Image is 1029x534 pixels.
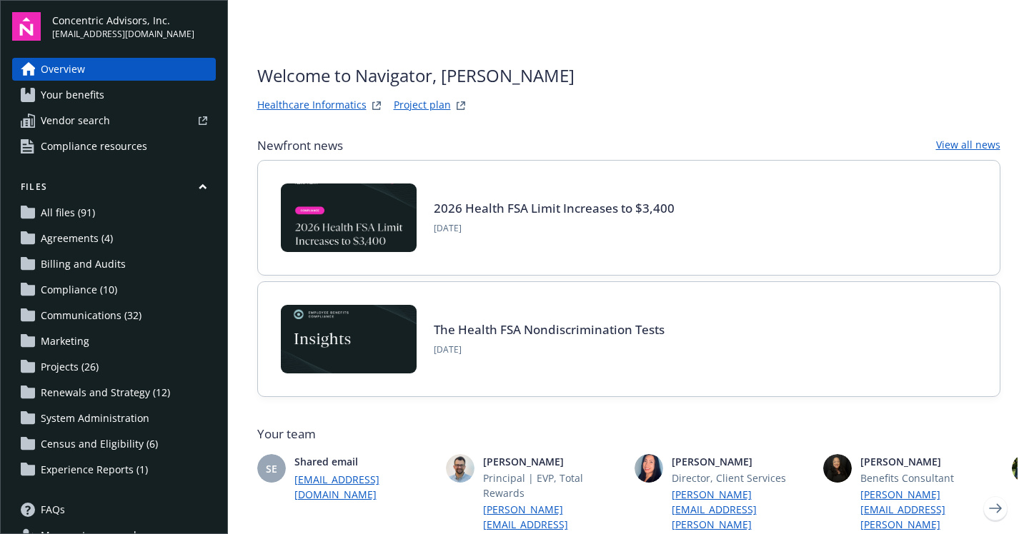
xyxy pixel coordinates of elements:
[41,433,158,455] span: Census and Eligibility (6)
[41,458,148,481] span: Experience Reports (1)
[281,183,417,252] img: BLOG-Card Image - Compliance - 2026 Health FSA Limit Increases to $3,400.jpg
[41,356,99,378] span: Projects (26)
[12,181,216,198] button: Files
[635,454,663,483] img: photo
[936,137,1000,154] a: View all news
[12,109,216,132] a: Vendor search
[483,470,623,500] span: Principal | EVP, Total Rewards
[12,356,216,378] a: Projects (26)
[41,498,65,521] span: FAQs
[394,97,451,114] a: Project plan
[41,84,104,106] span: Your benefits
[434,343,665,356] span: [DATE]
[294,454,434,469] span: Shared email
[12,135,216,158] a: Compliance resources
[41,227,113,250] span: Agreements (4)
[984,497,1007,520] a: Next
[12,330,216,353] a: Marketing
[281,305,417,373] img: Card Image - EB Compliance Insights.png
[434,200,675,216] a: 2026 Health FSA Limit Increases to $3,400
[12,58,216,81] a: Overview
[41,407,149,430] span: System Administration
[12,278,216,301] a: Compliance (10)
[41,278,117,301] span: Compliance (10)
[12,407,216,430] a: System Administration
[672,454,812,469] span: [PERSON_NAME]
[257,63,575,89] span: Welcome to Navigator , [PERSON_NAME]
[12,12,41,41] img: navigator-logo.svg
[41,330,89,353] span: Marketing
[672,470,812,485] span: Director, Client Services
[12,304,216,327] a: Communications (32)
[41,304,141,327] span: Communications (32)
[257,425,1000,443] span: Your team
[12,227,216,250] a: Agreements (4)
[368,97,385,114] a: springbukWebsite
[434,321,665,338] a: The Health FSA Nondiscrimination Tests
[41,253,126,276] span: Billing and Audits
[12,433,216,455] a: Census and Eligibility (6)
[860,470,1000,485] span: Benefits Consultant
[52,13,194,28] span: Concentric Advisors, Inc.
[12,381,216,404] a: Renewals and Strategy (12)
[266,461,277,476] span: SE
[41,201,95,224] span: All files (91)
[41,58,85,81] span: Overview
[860,454,1000,469] span: [PERSON_NAME]
[41,109,110,132] span: Vendor search
[257,137,343,154] span: Newfront news
[12,458,216,481] a: Experience Reports (1)
[823,454,852,483] img: photo
[12,253,216,276] a: Billing and Audits
[12,201,216,224] a: All files (91)
[52,28,194,41] span: [EMAIL_ADDRESS][DOMAIN_NAME]
[452,97,469,114] a: projectPlanWebsite
[434,222,675,235] span: [DATE]
[41,135,147,158] span: Compliance resources
[12,498,216,521] a: FAQs
[52,12,216,41] button: Concentric Advisors, Inc.[EMAIL_ADDRESS][DOMAIN_NAME]
[12,84,216,106] a: Your benefits
[294,472,434,502] a: [EMAIL_ADDRESS][DOMAIN_NAME]
[41,381,170,404] span: Renewals and Strategy (12)
[257,97,367,114] a: Healthcare Informatics
[483,454,623,469] span: [PERSON_NAME]
[446,454,474,483] img: photo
